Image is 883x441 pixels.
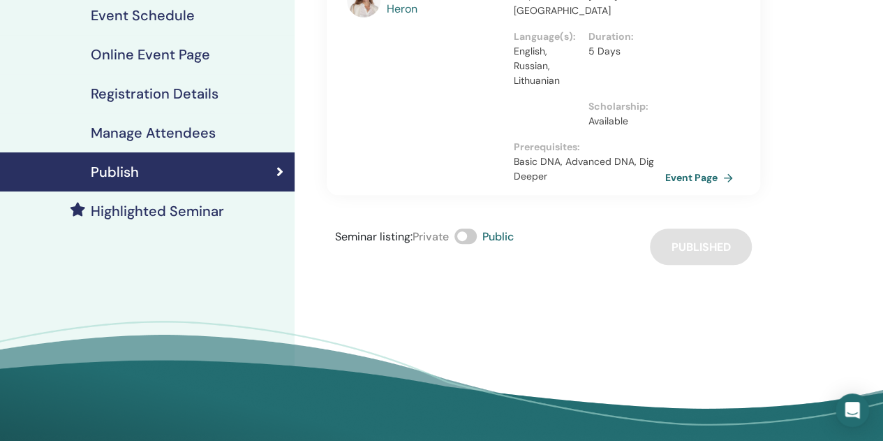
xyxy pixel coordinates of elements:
h4: Manage Attendees [91,124,216,141]
p: Scholarship : [588,99,655,114]
p: 5 Days [588,44,655,59]
p: Duration : [588,29,655,44]
div: Open Intercom Messenger [836,393,869,427]
p: Available [588,114,655,129]
h4: Publish [91,164,139,180]
p: Language(s) : [513,29,579,44]
a: Event Page [665,167,739,188]
span: Seminar listing : [335,229,413,244]
h4: Registration Details [91,85,218,102]
span: Public [482,229,514,244]
p: Prerequisites : [513,140,663,154]
h4: Event Schedule [91,7,195,24]
p: English, Russian, Lithuanian [513,44,579,88]
span: Private [413,229,449,244]
h4: Online Event Page [91,46,210,63]
h4: Highlighted Seminar [91,203,224,219]
p: Basic DNA, Advanced DNA, Dig Deeper [513,154,663,184]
